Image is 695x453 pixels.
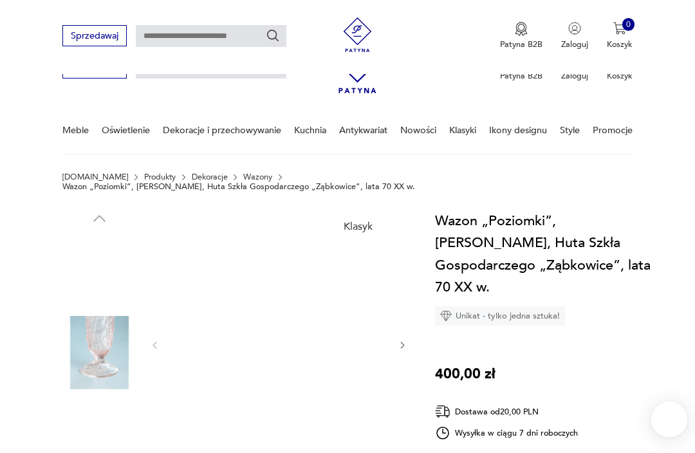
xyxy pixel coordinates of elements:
a: Promocje [593,108,633,153]
a: Dekoracje i przechowywanie [163,108,281,153]
img: Zdjęcie produktu Wazon „Poziomki”, Eryka Trzewik-Drost, Huta Szkła Gospodarczego „Ząbkowice”, lat... [62,316,136,389]
img: Patyna - sklep z meblami i dekoracjami vintage [336,17,379,52]
iframe: Smartsupp widget button [651,402,687,438]
button: 0Koszyk [607,22,633,50]
a: Kuchnia [294,108,326,153]
button: Patyna B2B [500,22,542,50]
a: Antykwariat [339,108,387,153]
img: Ikonka użytkownika [568,22,581,35]
a: Dekoracje [192,172,228,181]
p: Patyna B2B [500,39,542,50]
p: Koszyk [607,39,633,50]
button: Zaloguj [561,22,588,50]
button: Sprzedawaj [62,25,126,46]
p: 400,00 zł [435,363,496,385]
img: Ikona medalu [515,22,528,36]
a: [DOMAIN_NAME] [62,172,128,181]
p: Zaloguj [561,39,588,50]
img: Ikona koszyka [613,22,626,35]
img: Zdjęcie produktu Wazon „Poziomki”, Eryka Trzewik-Drost, Huta Szkła Gospodarczego „Ząbkowice”, lat... [62,234,136,307]
a: Klasyki [449,108,476,153]
img: Ikona diamentu [440,310,452,322]
p: Zaloguj [561,70,588,82]
a: Oświetlenie [102,108,150,153]
a: Nowości [400,108,436,153]
img: Ikona dostawy [435,403,450,420]
div: Unikat - tylko jedna sztuka! [435,306,565,326]
div: Klasyk [337,214,380,239]
a: Sprzedawaj [62,33,126,41]
h1: Wazon „Poziomki”, [PERSON_NAME], Huta Szkła Gospodarczego „Ząbkowice”, lata 70 XX w. [435,210,663,298]
a: Meble [62,108,89,153]
a: Ikona medaluPatyna B2B [500,22,542,50]
a: Produkty [144,172,176,181]
p: Wazon „Poziomki”, [PERSON_NAME], Huta Szkła Gospodarczego „Ząbkowice”, lata 70 XX w. [62,182,415,191]
p: Koszyk [607,70,633,82]
div: Dostawa od 20,00 PLN [435,403,578,420]
a: Wazony [243,172,272,181]
div: Wysyłka w ciągu 7 dni roboczych [435,425,578,441]
p: Patyna B2B [500,70,542,82]
a: Ikony designu [489,108,547,153]
button: Szukaj [266,28,280,42]
a: Style [560,108,580,153]
div: 0 [622,18,635,31]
